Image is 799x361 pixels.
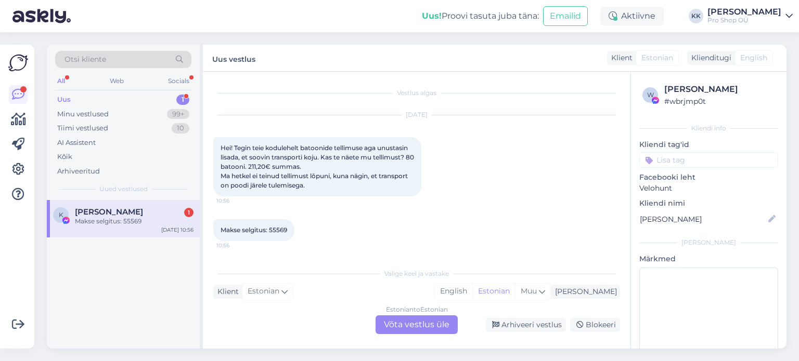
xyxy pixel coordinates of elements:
div: # wbrjmp0t [664,96,775,107]
img: Askly Logo [8,53,28,73]
a: [PERSON_NAME]Pro Shop OÜ [707,8,793,24]
div: Võta vestlus üle [376,315,458,334]
div: AI Assistent [57,138,96,148]
span: Muu [521,286,537,296]
span: K [59,211,63,219]
div: Vestlus algas [213,88,620,98]
div: Blokeeri [570,318,620,332]
div: Socials [166,74,191,88]
div: 1 [184,208,194,217]
div: [PERSON_NAME] [664,83,775,96]
div: English [435,284,472,299]
div: Valige keel ja vastake [213,269,620,278]
div: 99+ [167,109,189,119]
span: English [740,52,767,63]
input: Lisa tag [639,152,778,168]
div: Klienditugi [687,52,731,63]
span: Uued vestlused [99,184,148,194]
span: 10:56 [216,197,255,205]
div: [DATE] 10:56 [161,226,194,234]
span: Kelly Kalm [75,207,143,217]
span: Estonian [248,286,279,297]
div: Proovi tasuta juba täna: [422,10,539,22]
div: Aktiivne [600,7,664,25]
div: Minu vestlused [57,109,109,119]
p: Kliendi tag'id [639,139,778,150]
label: Uus vestlus [212,51,255,65]
p: Kliendi nimi [639,198,778,209]
div: All [55,74,67,88]
p: Velohunt [639,183,778,194]
span: Hei! Tegin teie kodulehelt batoonide tellimuse aga unustasin lisada, et soovin transporti koju. K... [221,144,416,189]
div: [PERSON_NAME] [639,238,778,247]
div: [PERSON_NAME] [551,286,617,297]
div: [DATE] [213,110,620,119]
div: Makse selgitus: 55569 [75,217,194,226]
div: Estonian to Estonian [386,305,448,314]
div: Kõik [57,152,72,162]
span: 10:56 [216,242,255,249]
div: Kliendi info [639,124,778,133]
div: [PERSON_NAME] [707,8,781,16]
span: Estonian [641,52,673,63]
span: Otsi kliente [65,54,106,65]
div: Arhiveeritud [57,166,100,177]
div: Estonian [472,284,515,299]
div: Klient [213,286,239,297]
div: Klient [607,52,633,63]
div: 1 [176,95,189,105]
div: Web [108,74,126,88]
div: KK [689,9,703,23]
div: Tiimi vestlused [57,123,108,133]
div: Pro Shop OÜ [707,16,781,24]
p: Märkmed [639,253,778,264]
p: Facebooki leht [639,172,778,183]
button: Emailid [543,6,588,26]
span: Makse selgitus: 55569 [221,226,287,234]
div: Arhiveeri vestlus [486,318,566,332]
div: 10 [172,123,189,133]
span: w [647,91,654,99]
b: Uus! [422,11,442,21]
input: Lisa nimi [640,213,766,225]
div: Uus [57,95,71,105]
